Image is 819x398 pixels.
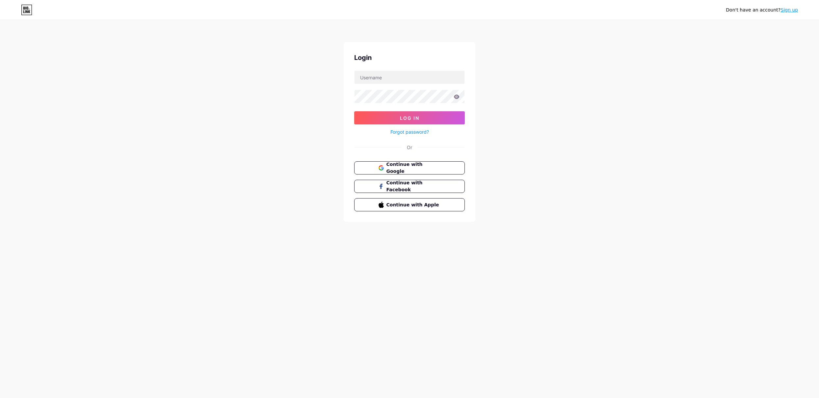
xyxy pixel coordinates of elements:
[354,161,465,174] button: Continue with Google
[726,7,798,13] div: Don't have an account?
[390,128,429,135] a: Forgot password?
[780,7,798,13] a: Sign up
[354,53,465,63] div: Login
[400,115,419,121] span: Log In
[355,71,464,84] input: Username
[354,180,465,193] button: Continue with Facebook
[407,144,412,151] div: Or
[354,111,465,124] button: Log In
[386,179,441,193] span: Continue with Facebook
[386,161,441,175] span: Continue with Google
[354,198,465,211] button: Continue with Apple
[386,201,441,208] span: Continue with Apple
